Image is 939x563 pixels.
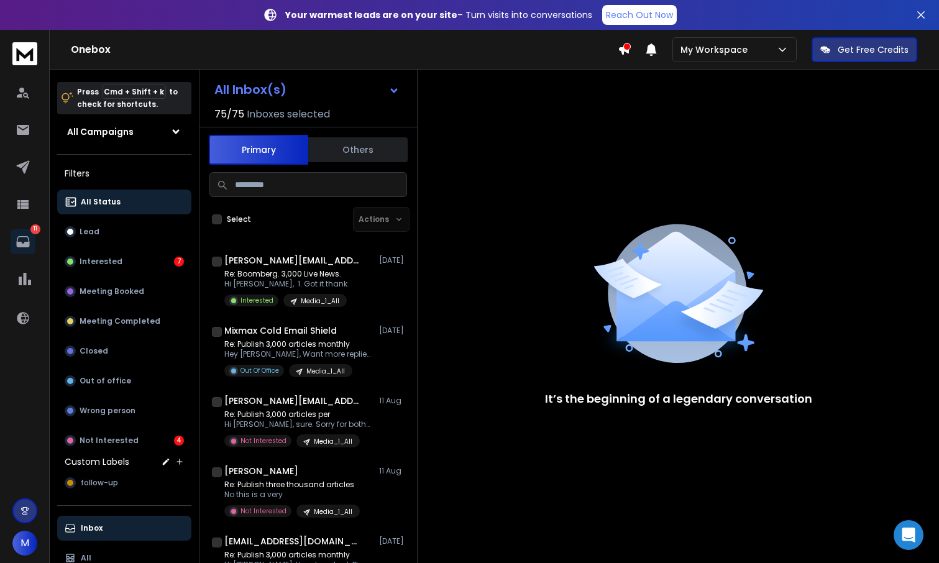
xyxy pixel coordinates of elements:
[57,368,191,393] button: Out of office
[174,257,184,267] div: 7
[680,43,753,56] p: My Workspace
[838,43,909,56] p: Get Free Credits
[57,309,191,334] button: Meeting Completed
[224,349,373,359] p: Hey [PERSON_NAME], Want more replies to
[81,553,91,563] p: All
[224,269,347,279] p: Re: Boomberg. 3,000 Live News.
[285,9,457,21] strong: Your warmest leads are on your site
[57,190,191,214] button: All Status
[379,326,407,336] p: [DATE]
[545,390,812,408] p: It’s the beginning of a legendary conversation
[57,339,191,364] button: Closed
[606,9,673,21] p: Reach Out Now
[224,324,337,337] h1: Mixmax Cold Email Shield
[240,366,279,375] p: Out Of Office
[224,480,360,490] p: Re: Publish three thousand articles
[12,42,37,65] img: logo
[314,507,352,516] p: Media_1_All
[224,410,373,419] p: Re: Publish 3,000 articles per
[67,126,134,138] h1: All Campaigns
[57,470,191,495] button: follow-up
[240,506,286,516] p: Not Interested
[81,478,118,488] span: follow-up
[227,214,251,224] label: Select
[71,42,618,57] h1: Onebox
[379,466,407,476] p: 11 Aug
[247,107,330,122] h3: Inboxes selected
[602,5,677,25] a: Reach Out Now
[204,77,410,102] button: All Inbox(s)
[285,9,592,21] p: – Turn visits into conversations
[80,376,131,386] p: Out of office
[57,516,191,541] button: Inbox
[240,436,286,446] p: Not Interested
[80,286,144,296] p: Meeting Booked
[80,436,139,446] p: Not Interested
[214,107,244,122] span: 75 / 75
[314,437,352,446] p: Media_1_All
[77,86,178,111] p: Press to check for shortcuts.
[30,224,40,234] p: 11
[174,436,184,446] div: 4
[80,346,108,356] p: Closed
[224,419,373,429] p: Hi [PERSON_NAME], sure. Sorry for bother. [GEOGRAPHIC_DATA] On
[224,395,361,407] h1: [PERSON_NAME][EMAIL_ADDRESS][DOMAIN_NAME]
[224,535,361,547] h1: [EMAIL_ADDRESS][DOMAIN_NAME]
[209,135,308,165] button: Primary
[894,520,923,550] div: Open Intercom Messenger
[80,406,135,416] p: Wrong person
[224,279,347,289] p: Hi [PERSON_NAME], 1. Got it thank
[214,83,286,96] h1: All Inbox(s)
[301,296,339,306] p: Media_1_All
[12,531,37,556] button: M
[57,165,191,182] h3: Filters
[379,536,407,546] p: [DATE]
[80,257,122,267] p: Interested
[57,119,191,144] button: All Campaigns
[57,428,191,453] button: Not Interested4
[224,465,298,477] h1: [PERSON_NAME]
[379,396,407,406] p: 11 Aug
[224,339,373,349] p: Re: Publish 3,000 articles monthly
[57,249,191,274] button: Interested7
[81,197,121,207] p: All Status
[379,255,407,265] p: [DATE]
[224,254,361,267] h1: [PERSON_NAME][EMAIL_ADDRESS][DOMAIN_NAME]
[80,316,160,326] p: Meeting Completed
[224,490,360,500] p: No this is a very
[812,37,917,62] button: Get Free Credits
[240,296,273,305] p: Interested
[65,455,129,468] h3: Custom Labels
[57,219,191,244] button: Lead
[11,229,35,254] a: 11
[306,367,345,376] p: Media_1_All
[57,398,191,423] button: Wrong person
[102,85,166,99] span: Cmd + Shift + k
[308,136,408,163] button: Others
[81,523,103,533] p: Inbox
[80,227,99,237] p: Lead
[224,550,373,560] p: Re: Publish 3,000 articles monthly
[57,279,191,304] button: Meeting Booked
